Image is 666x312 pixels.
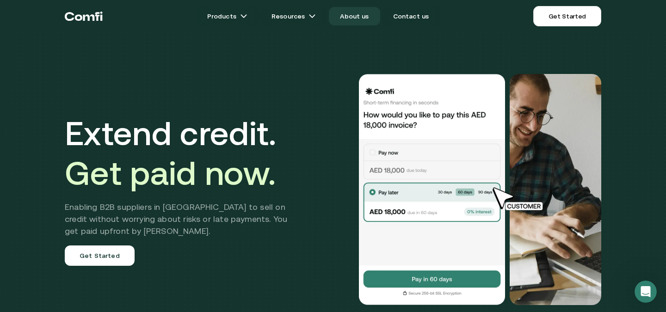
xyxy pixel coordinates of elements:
[65,2,103,30] a: Return to the top of the Comfi home page
[65,154,276,192] span: Get paid now.
[510,74,601,305] img: Would you like to pay this AED 18,000.00 invoice?
[486,186,553,212] img: cursor
[358,74,506,305] img: Would you like to pay this AED 18,000.00 invoice?
[240,12,247,20] img: arrow icons
[329,7,380,25] a: About us
[65,113,301,193] h1: Extend credit.
[196,7,259,25] a: Productsarrow icons
[65,201,301,237] h2: Enabling B2B suppliers in [GEOGRAPHIC_DATA] to sell on credit without worrying about risks or lat...
[533,6,601,26] a: Get Started
[635,281,657,303] iframe: Intercom live chat
[382,7,440,25] a: Contact us
[260,7,327,25] a: Resourcesarrow icons
[65,245,135,266] a: Get Started
[308,12,316,20] img: arrow icons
